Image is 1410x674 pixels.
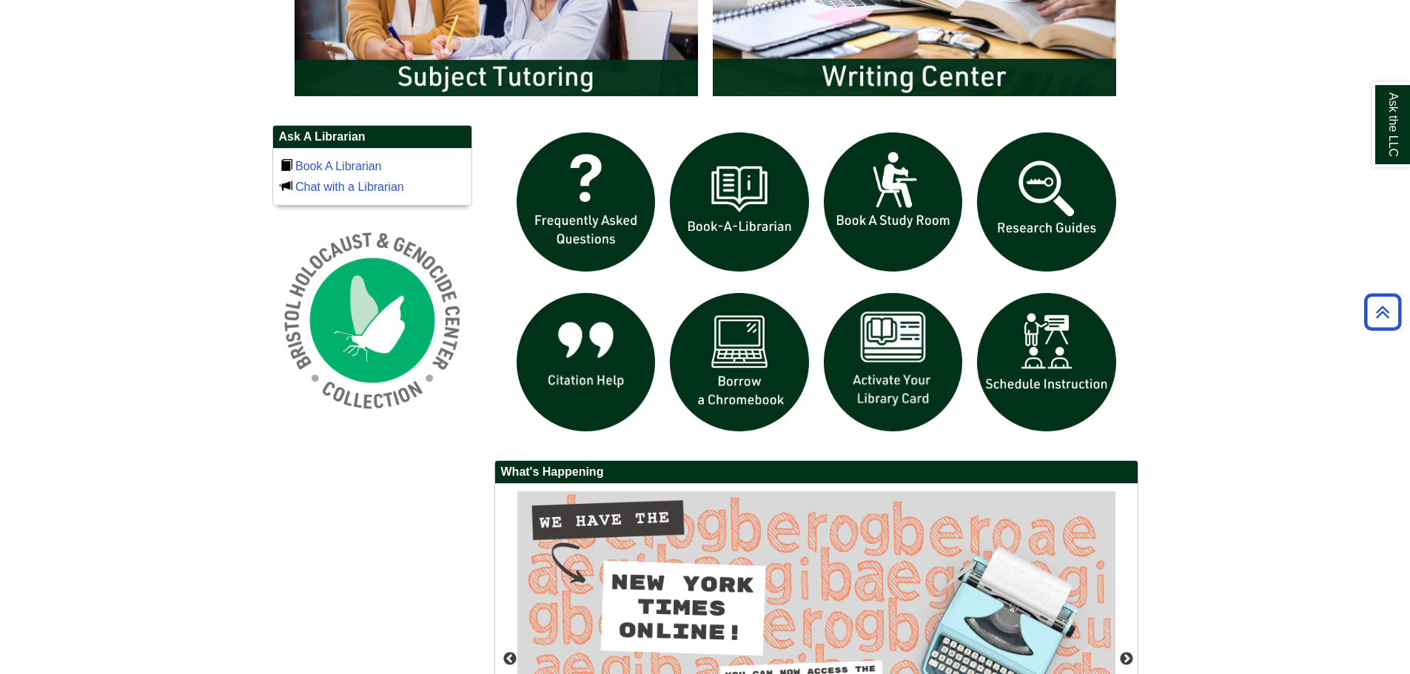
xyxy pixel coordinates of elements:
img: activate Library Card icon links to form to activate student ID into library card [816,286,970,439]
a: Back to Top [1359,302,1406,322]
a: Book A Librarian [295,160,382,172]
img: Book a Librarian icon links to book a librarian web page [662,125,816,279]
h2: What's Happening [495,461,1138,484]
button: Previous [503,652,517,667]
h2: Ask A Librarian [273,126,471,149]
img: Borrow a chromebook icon links to the borrow a chromebook web page [662,286,816,439]
button: Next [1119,652,1134,667]
img: Holocaust and Genocide Collection [272,220,472,420]
img: Research Guides icon links to research guides web page [970,125,1124,279]
div: slideshow [509,125,1124,445]
img: For faculty. Schedule Library Instruction icon links to form. [970,286,1124,439]
img: frequently asked questions [509,125,663,279]
img: citation help icon links to citation help guide page [509,286,663,439]
a: Chat with a Librarian [295,181,404,193]
img: book a study room icon links to book a study room web page [816,125,970,279]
